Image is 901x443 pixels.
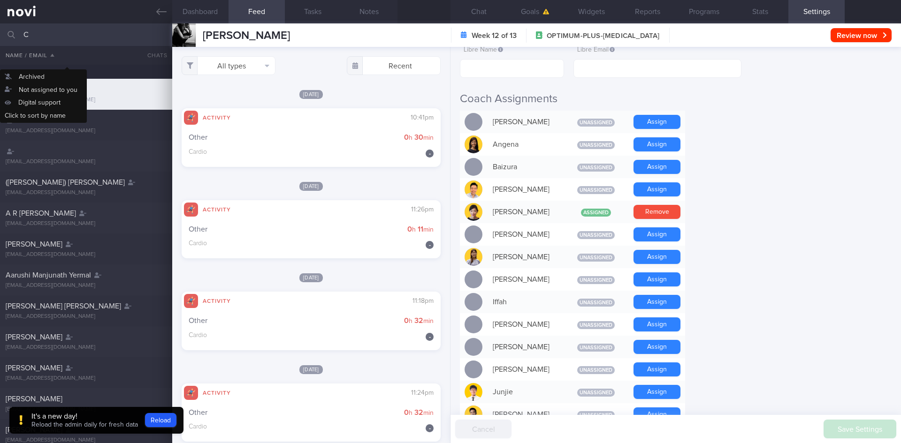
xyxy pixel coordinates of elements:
[411,390,434,396] span: 11:24pm
[460,92,892,106] h2: Coach Assignments
[409,318,412,324] small: h
[488,225,563,244] div: [PERSON_NAME]
[423,318,434,324] small: min
[182,56,275,75] button: All types
[409,135,412,141] small: h
[299,90,323,99] span: [DATE]
[577,321,615,329] span: Unassigned
[581,209,611,217] span: Assigned
[634,295,680,309] button: Assign
[6,271,91,279] span: Aarushi Manjunath Yermal
[634,362,680,376] button: Assign
[488,315,563,334] div: [PERSON_NAME]
[488,113,563,131] div: [PERSON_NAME]
[634,160,680,174] button: Assign
[6,240,62,248] span: [PERSON_NAME]
[189,240,416,248] div: Cardio
[407,225,412,233] strong: 0
[577,231,615,239] span: Unassigned
[299,273,323,282] span: [DATE]
[577,366,615,374] span: Unassigned
[409,410,412,416] small: h
[6,210,76,217] span: A R [PERSON_NAME]
[488,248,563,266] div: [PERSON_NAME]
[488,293,563,311] div: Iffah
[577,344,615,352] span: Unassigned
[634,407,680,421] button: Assign
[31,412,138,421] div: It's a new day!
[299,182,323,191] span: [DATE]
[189,408,207,417] span: Other
[634,137,680,151] button: Assign
[414,134,423,141] strong: 30
[488,203,563,221] div: [PERSON_NAME]
[634,272,680,286] button: Assign
[6,251,167,258] div: [EMAIL_ADDRESS][DOMAIN_NAME]
[6,220,167,227] div: [EMAIL_ADDRESS][DOMAIN_NAME]
[488,180,563,199] div: [PERSON_NAME]
[488,405,563,424] div: [PERSON_NAME]
[488,158,563,176] div: Baizura
[6,86,64,93] span: [PERSON_NAME]
[411,114,434,121] span: 10:41pm
[411,206,434,213] span: 11:26pm
[198,296,236,304] div: Activity
[189,148,416,157] div: Cardio
[412,298,434,304] span: 11:18pm
[6,406,167,413] div: [EMAIL_ADDRESS][DOMAIN_NAME]
[412,226,416,233] small: h
[189,316,207,325] span: Other
[577,254,615,262] span: Unassigned
[488,360,563,379] div: [PERSON_NAME]
[577,276,615,284] span: Unassigned
[634,317,680,331] button: Assign
[577,389,615,397] span: Unassigned
[145,413,176,427] button: Reload
[634,340,680,354] button: Assign
[6,97,167,104] div: [EMAIL_ADDRESS][DOMAIN_NAME]
[577,141,615,149] span: Unassigned
[414,409,423,416] strong: 32
[547,31,659,41] span: OPTIMUM-PLUS-[MEDICAL_DATA]
[6,158,167,165] div: [EMAIL_ADDRESS][DOMAIN_NAME]
[488,383,563,401] div: Junjie
[6,189,167,196] div: [EMAIL_ADDRESS][DOMAIN_NAME]
[577,299,615,307] span: Unassigned
[189,225,207,234] span: Other
[488,270,563,289] div: [PERSON_NAME]
[198,388,236,396] div: Activity
[31,421,138,428] span: Reload the admin daily for fresh data
[135,46,172,65] button: Chats
[423,226,434,233] small: min
[634,115,680,129] button: Assign
[198,113,236,121] div: Activity
[6,179,125,186] span: ([PERSON_NAME]) [PERSON_NAME]
[198,205,236,213] div: Activity
[634,250,680,264] button: Assign
[6,333,62,341] span: [PERSON_NAME]
[634,205,680,219] button: Remove
[472,31,517,40] strong: Week 12 of 13
[577,411,615,419] span: Unassigned
[404,134,409,141] strong: 0
[6,375,167,382] div: [EMAIL_ADDRESS][DOMAIN_NAME]
[6,302,121,310] span: [PERSON_NAME] [PERSON_NAME]
[6,313,167,320] div: [EMAIL_ADDRESS][DOMAIN_NAME]
[414,317,423,324] strong: 32
[6,364,62,372] span: [PERSON_NAME]
[577,186,615,194] span: Unassigned
[577,164,615,172] span: Unassigned
[189,331,416,340] div: Cardio
[6,344,167,351] div: [EMAIL_ADDRESS][DOMAIN_NAME]
[189,423,416,431] div: Cardio
[464,46,503,53] span: Libre Name
[423,410,434,416] small: min
[299,365,323,374] span: [DATE]
[404,409,409,416] strong: 0
[6,128,167,135] div: [EMAIL_ADDRESS][DOMAIN_NAME]
[577,46,615,53] span: Libre Email
[6,282,167,289] div: [EMAIL_ADDRESS][DOMAIN_NAME]
[634,182,680,196] button: Assign
[634,385,680,399] button: Assign
[6,395,62,403] span: [PERSON_NAME]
